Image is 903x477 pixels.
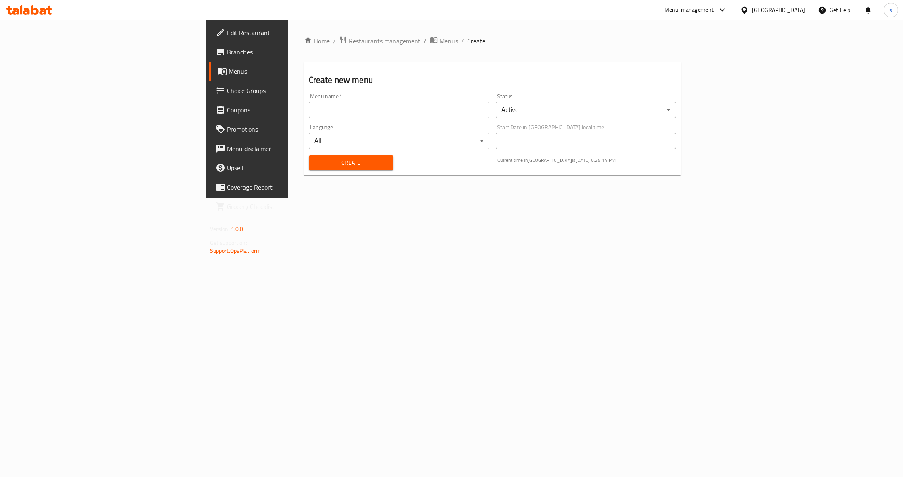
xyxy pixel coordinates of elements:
p: Current time in [GEOGRAPHIC_DATA] is [DATE] 6:25:14 PM [497,157,676,164]
span: Create [467,36,485,46]
button: Create [309,155,393,170]
div: All [309,133,489,149]
h2: Create new menu [309,74,676,86]
nav: breadcrumb [304,36,681,46]
div: [GEOGRAPHIC_DATA] [752,6,805,14]
a: Menu disclaimer [209,139,357,158]
span: Restaurants management [349,36,420,46]
span: Upsell [227,163,350,173]
a: Upsell [209,158,357,178]
span: Promotions [227,124,350,134]
a: Choice Groups [209,81,357,100]
a: Menus [430,36,458,46]
span: Coupons [227,105,350,115]
span: Menu disclaimer [227,144,350,153]
a: Grocery Checklist [209,197,357,216]
span: 1.0.0 [231,224,243,234]
a: Promotions [209,120,357,139]
span: Coverage Report [227,182,350,192]
a: Coupons [209,100,357,120]
div: Menu-management [664,5,714,15]
span: Version: [210,224,230,234]
a: Branches [209,42,357,62]
a: Support.OpsPlatform [210,246,261,256]
span: Menus [229,66,350,76]
span: Create [315,158,387,168]
a: Restaurants management [339,36,420,46]
a: Menus [209,62,357,81]
span: Grocery Checklist [227,202,350,211]
a: Edit Restaurant [209,23,357,42]
li: / [424,36,427,46]
li: / [461,36,464,46]
span: Get support on: [210,237,247,248]
span: Branches [227,47,350,57]
a: Coverage Report [209,178,357,197]
span: Edit Restaurant [227,28,350,37]
span: Menus [439,36,458,46]
input: Please enter Menu name [309,102,489,118]
div: Active [496,102,676,118]
span: Choice Groups [227,86,350,95]
span: s [889,6,892,14]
